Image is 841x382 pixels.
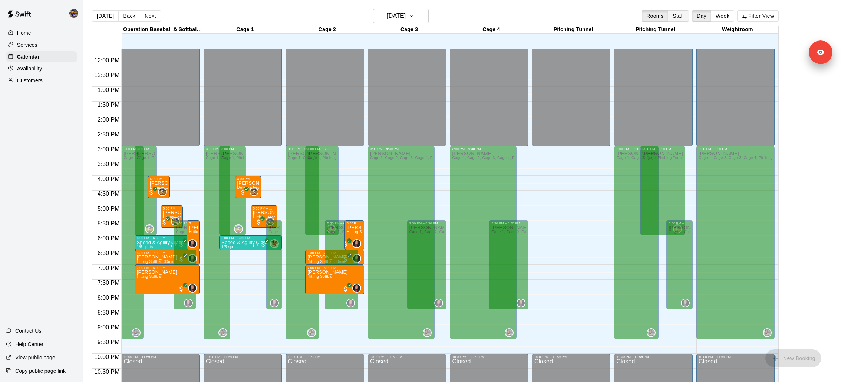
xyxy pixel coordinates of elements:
div: Christine Kulick [352,239,361,248]
div: Home [6,27,77,39]
div: 3:00 PM – 6:00 PM: Available [640,146,685,235]
img: Chirstina Moncivais [219,329,227,336]
div: Pitching Tunnel [614,26,696,33]
span: Cage 1, Cage 2, Cage 3, Cage 4, Pitching Tunnel [176,230,263,234]
a: Services [6,39,77,50]
span: Jhonny Montoya [174,217,180,226]
span: Jhonny Montoya [253,187,258,196]
div: Cage 1 [204,26,286,33]
div: 6:30 PM – 7:00 PM [307,251,362,255]
div: Christine Kulick [270,299,279,307]
span: 1:30 PM [96,102,122,108]
div: 5:30 PM – 6:30 PM: Mady Price [187,220,200,250]
div: 3:00 PM – 9:30 PM: Available [614,146,659,339]
img: Christine Kulick [347,299,354,307]
span: Cage 1, Cage 2, Cage 3, Cage 4, Pitching Tunnel , Weightroom [123,156,235,160]
div: 10:00 PM – 11:59 PM [123,355,198,359]
div: Jhonny Montoya [234,224,243,233]
span: All customers have paid [178,241,185,248]
span: All customers have paid [148,189,155,196]
div: Chirstina Moncivais [423,328,432,337]
div: Pitching Tunnel [532,26,614,33]
div: Christine Kulick [434,299,443,307]
div: 3:00 PM – 6:00 PM: Available [135,146,157,235]
div: 3:00 PM – 9:30 PM [288,147,317,151]
img: Jhonny Montoya [159,188,166,195]
div: 6:00 PM – 6:30 PM [137,236,198,240]
button: Rooms [642,10,668,22]
img: Christine Kulick [189,284,196,292]
div: 3:00 PM – 6:00 PM [137,147,155,151]
img: Christine Kulick [189,240,196,247]
div: 3:00 PM – 9:30 PM [370,147,432,151]
div: 5:30 PM – 8:30 PM: Available [325,220,358,309]
div: 5:30 PM – 8:30 PM: Available [266,220,282,309]
img: Chirstina Moncivais [423,329,431,336]
span: Cage 1, Cage 2, Cage 3, Cage 4, Pitching Tunnel [669,230,756,234]
div: 5:30 PM – 8:30 PM: Available [174,220,196,309]
p: Help Center [15,340,43,348]
span: Hitting Softball [307,274,333,279]
div: Weightroom [696,26,778,33]
div: Jhonny Montoya [266,217,274,226]
span: Recurring event [170,241,176,247]
img: Christine Kulick [271,299,278,307]
span: 5:30 PM [96,220,122,227]
span: Cage 1, Cage 2, Cage 3, Cage 4, Pitching Tunnel , Weightroom [370,156,482,160]
div: 10:00 PM – 11:59 PM [288,355,362,359]
div: 3:00 PM – 9:30 PM: Available [204,146,230,339]
div: 5:30 PM – 8:30 PM: Available [407,220,446,309]
span: You don't have the permission to add bookings [765,355,821,361]
span: 3:00 PM [96,146,122,152]
span: All customers have paid [239,189,247,196]
img: Christine Kulick [185,299,192,307]
img: Chirstina Moncivais [764,329,771,336]
span: Recurring event [252,241,258,247]
div: 10:00 PM – 11:59 PM [206,355,280,359]
span: Jhonny Montoya [161,187,167,196]
span: All customers have paid [161,218,168,226]
span: 1/5 spots filled [137,245,153,249]
span: 8:30 PM [96,309,122,316]
div: Christine Kulick [184,299,193,307]
div: 6:00 PM – 6:30 PM: Speed & Agility Class [135,235,200,250]
span: Cage 1, Cage 2, Cage 3, Cage 4, Pitching Tunnel [409,230,497,234]
div: Operation Baseball & Softball Academy [122,26,204,33]
div: Jhonny Montoya [158,187,167,196]
img: Christine Kulick [682,299,689,307]
span: Cage 1, Pitching Tunnel , Cage 2 [137,156,195,160]
div: Calendar [6,51,77,62]
div: 3:00 PM – 9:30 PM: Available [121,146,144,339]
p: Availability [17,65,42,72]
span: Cage 1, Pitching Tunnel , Cage 2 [307,156,366,160]
a: Customers [6,75,77,86]
div: Christine Kulick [352,284,361,293]
div: 3:00 PM – 6:00 PM [221,147,244,151]
span: Cage 1, Cage 2, Cage 3, Cage 4, Pitching Tunnel , Weightroom [288,156,400,160]
div: 5:30 PM – 6:30 PM: Mady Price [344,220,364,250]
span: All customers have paid [178,256,185,263]
span: All customers have paid [342,241,349,248]
span: Christine Kulick [191,284,197,293]
img: Christine Kulick [353,284,360,292]
span: 5:00 PM [96,205,122,212]
div: Chirstina Moncivais [505,328,514,337]
span: 10:30 PM [92,369,121,375]
div: Christine Kulick [517,299,525,307]
div: Chirstina Moncivais [307,328,316,337]
div: 3:00 PM – 6:00 PM [643,147,683,151]
div: 5:00 PM – 5:45 PM: Kloee Barrington [251,205,277,228]
div: 7:00 PM – 8:00 PM [137,266,198,270]
img: Chirstina Moncivais [647,329,655,336]
img: Chirstina Moncivais [69,9,78,18]
span: 1/5 spots filled [221,245,238,249]
div: Christine Kulick [346,299,355,307]
p: Copy public page link [15,367,66,375]
div: 5:30 PM – 8:30 PM [491,221,526,225]
img: Jhonny Montoya [266,218,274,225]
span: Cage 1, Cage 2, Cage 3, Cage 4, Pitching Tunnel , Weightroom [699,156,811,160]
div: 5:30 PM – 6:30 PM [189,221,198,225]
span: Cage 1, Cage 2, Cage 3, Cage 4, Pitching Tunnel [327,230,414,234]
button: Filter View [737,10,779,22]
